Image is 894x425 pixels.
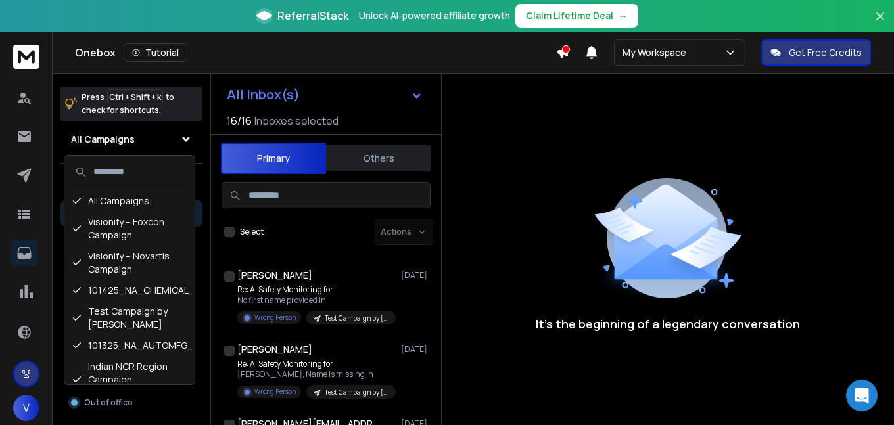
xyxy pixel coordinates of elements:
div: Visionify – Foxcon Campaign [67,212,192,246]
span: Ctrl + Shift + k [107,89,163,104]
p: Re: AI Safety Monitoring for [237,359,395,369]
p: Wrong Person [254,313,296,323]
p: [DATE] [401,270,431,280]
h3: Inboxes selected [254,113,339,129]
p: It’s the beginning of a legendary conversation [536,315,800,333]
span: V [13,395,39,421]
button: Close banner [872,8,889,39]
span: 16 / 16 [227,113,252,129]
button: Primary [221,143,326,174]
p: [DATE] [401,344,431,355]
p: Test Campaign by [PERSON_NAME] [325,388,388,397]
p: Re: AI Safety Monitoring for [237,284,395,295]
div: 101425_NA_CHEMICAL_V1 [67,280,192,301]
button: Tutorial [124,43,187,62]
p: Unlock AI-powered affiliate growth [359,9,510,22]
label: Select [240,227,264,237]
div: Test Campaign by [PERSON_NAME] [67,301,192,335]
p: [PERSON_NAME], Name is missing in [237,369,395,380]
p: Wrong Person [254,387,296,397]
button: Others [326,144,431,173]
h1: [PERSON_NAME] [237,269,312,282]
span: → [619,9,628,22]
span: ReferralStack [277,8,348,24]
h3: Filters [60,174,202,192]
p: Out of office [84,397,133,408]
div: Onebox [75,43,556,62]
h1: All Campaigns [71,133,135,146]
p: Get Free Credits [789,46,862,59]
p: No first name provided in [237,295,395,305]
div: 101325_NA_AUTOMFG_V1 [67,335,192,356]
div: Indian NCR Region Campaign ([GEOGRAPHIC_DATA]) [67,356,192,403]
h1: [PERSON_NAME] [237,343,312,356]
p: Press to check for shortcuts. [82,91,174,117]
button: Claim Lifetime Deal [515,4,638,28]
h1: All Inbox(s) [227,88,300,101]
p: Test Campaign by [PERSON_NAME] [325,313,388,323]
div: Visionify – Novartis Campaign [67,246,192,280]
div: Open Intercom Messenger [846,380,878,411]
div: All Campaigns [67,190,192,212]
p: My Workspace [623,46,692,59]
